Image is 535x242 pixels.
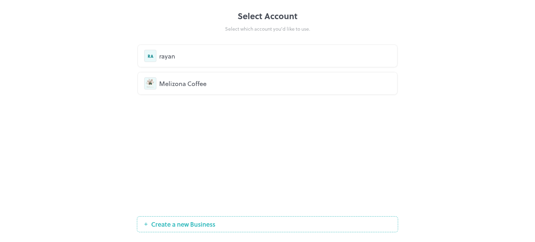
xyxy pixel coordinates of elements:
[148,221,219,228] span: Create a new Business
[137,10,398,22] div: Select Account
[145,78,156,89] img: avatar
[144,50,156,62] div: RA
[159,79,391,88] div: Melizona Coffee
[159,51,391,61] div: rayan
[137,216,398,232] button: Create a new Business
[137,25,398,32] div: Select which account you’d like to use.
